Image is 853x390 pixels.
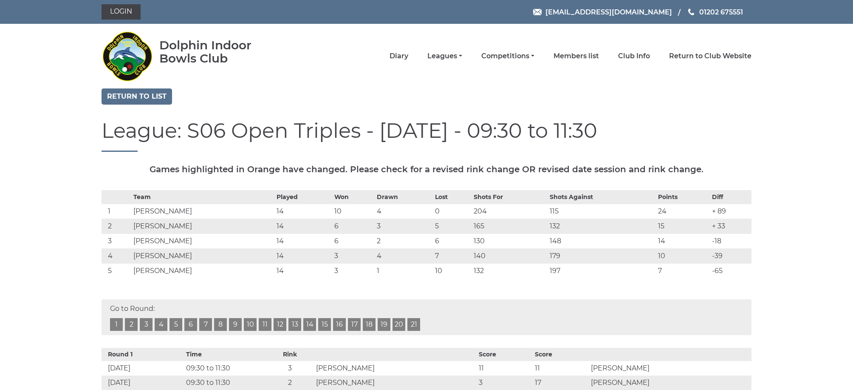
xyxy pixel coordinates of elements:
[433,204,472,219] td: 0
[131,233,274,248] td: [PERSON_NAME]
[699,8,743,16] span: 01202 675551
[303,318,316,331] a: 14
[710,219,751,233] td: + 33
[472,248,548,263] td: 140
[548,204,656,219] td: 115
[393,318,405,331] a: 20
[274,219,332,233] td: 14
[332,248,375,263] td: 3
[533,7,672,17] a: Email [EMAIL_ADDRESS][DOMAIN_NAME]
[131,263,274,278] td: [PERSON_NAME]
[199,318,212,331] a: 7
[274,318,286,331] a: 12
[274,204,332,219] td: 14
[375,248,432,263] td: 4
[433,233,472,248] td: 6
[548,263,656,278] td: 197
[656,204,710,219] td: 24
[548,233,656,248] td: 148
[548,248,656,263] td: 179
[375,219,432,233] td: 3
[533,348,589,361] th: Score
[407,318,420,331] a: 21
[656,248,710,263] td: 10
[259,318,271,331] a: 11
[656,233,710,248] td: 14
[332,219,375,233] td: 6
[333,318,346,331] a: 16
[390,51,408,61] a: Diary
[710,204,751,219] td: + 89
[131,219,274,233] td: [PERSON_NAME]
[472,190,548,204] th: Shots For
[244,318,257,331] a: 10
[131,248,274,263] td: [PERSON_NAME]
[131,190,274,204] th: Team
[548,190,656,204] th: Shots Against
[472,263,548,278] td: 132
[102,165,751,174] h5: Games highlighted in Orange have changed. Please check for a revised rink change OR revised date ...
[102,120,751,152] h1: League: S06 Open Triples - [DATE] - 09:30 to 11:30
[288,318,301,331] a: 13
[477,348,533,361] th: Score
[102,88,172,105] a: Return to list
[184,361,266,376] td: 09:30 to 11:30
[184,348,266,361] th: Time
[533,9,542,15] img: Email
[656,263,710,278] td: 7
[433,263,472,278] td: 10
[110,318,123,331] a: 1
[710,263,751,278] td: -65
[266,361,314,376] td: 3
[266,348,314,361] th: Rink
[656,190,710,204] th: Points
[131,204,274,219] td: [PERSON_NAME]
[102,26,153,86] img: Dolphin Indoor Bowls Club
[427,51,462,61] a: Leagues
[229,318,242,331] a: 9
[274,248,332,263] td: 14
[375,233,432,248] td: 2
[545,8,672,16] span: [EMAIL_ADDRESS][DOMAIN_NAME]
[169,318,182,331] a: 5
[266,376,314,390] td: 2
[102,4,141,20] a: Login
[687,7,743,17] a: Phone us 01202 675551
[375,190,432,204] th: Drawn
[332,190,375,204] th: Won
[274,233,332,248] td: 14
[589,376,751,390] td: [PERSON_NAME]
[472,204,548,219] td: 204
[710,190,751,204] th: Diff
[102,299,751,335] div: Go to Round:
[710,248,751,263] td: -39
[184,318,197,331] a: 6
[378,318,390,331] a: 19
[433,219,472,233] td: 5
[533,361,589,376] td: 11
[481,51,534,61] a: Competitions
[140,318,153,331] a: 3
[125,318,138,331] a: 2
[184,376,266,390] td: 09:30 to 11:30
[102,361,184,376] td: [DATE]
[433,248,472,263] td: 7
[656,219,710,233] td: 15
[688,9,694,15] img: Phone us
[363,318,376,331] a: 18
[102,263,131,278] td: 5
[348,318,361,331] a: 17
[332,233,375,248] td: 6
[102,348,184,361] th: Round 1
[477,361,533,376] td: 11
[669,51,751,61] a: Return to Club Website
[618,51,650,61] a: Club Info
[477,376,533,390] td: 3
[332,204,375,219] td: 10
[533,376,589,390] td: 17
[433,190,472,204] th: Lost
[102,204,131,219] td: 1
[472,233,548,248] td: 130
[314,361,477,376] td: [PERSON_NAME]
[214,318,227,331] a: 8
